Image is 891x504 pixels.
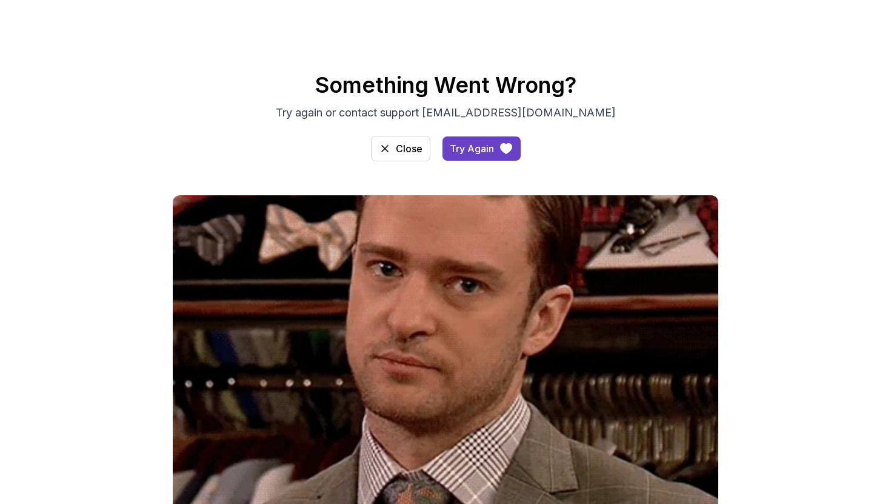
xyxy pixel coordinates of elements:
[21,73,870,97] h2: Something Went Wrong?
[442,136,521,161] button: Try Again
[396,141,422,156] div: Close
[242,104,649,121] p: Try again or contact support [EMAIL_ADDRESS][DOMAIN_NAME]
[450,141,494,156] div: Try Again
[371,136,430,161] a: access-dashboard
[442,136,521,161] a: access-dashboard
[371,136,430,161] button: Close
